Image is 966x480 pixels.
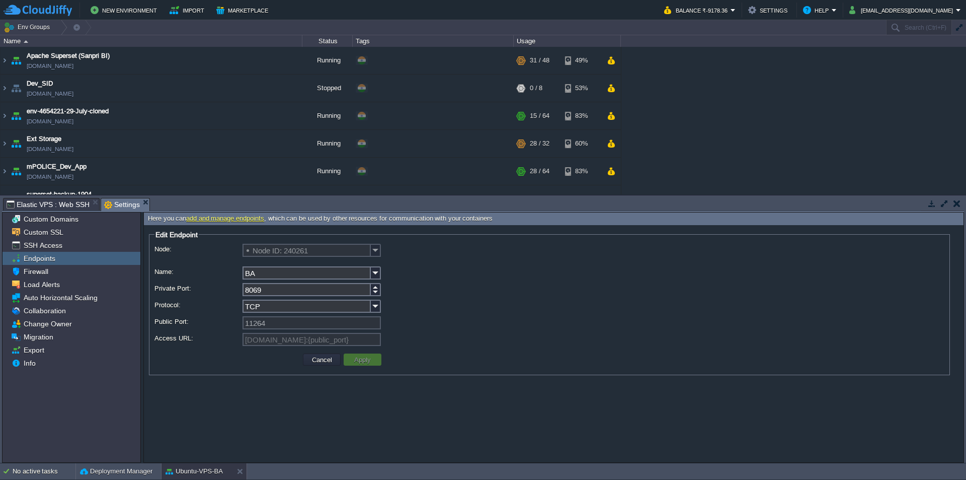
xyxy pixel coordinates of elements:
[9,158,23,185] img: AMDAwAAAACH5BAEAAAAALAAAAAABAAEAAAICRAEAOw==
[1,102,9,129] img: AMDAwAAAACH5BAEAAAAALAAAAAABAAEAAAICRAEAOw==
[302,185,353,213] div: Stopped
[91,4,160,16] button: New Environment
[22,359,37,368] a: Info
[186,215,264,222] a: add and manage endpoints
[27,89,73,99] a: [DOMAIN_NAME]
[154,333,242,344] label: Access URL:
[7,198,90,211] span: Elastic VPS : Web SSH
[27,189,92,199] a: superset-backup-1904
[924,440,956,470] iframe: chat widget
[302,47,353,74] div: Running
[748,4,790,16] button: Settings
[9,130,23,157] img: AMDAwAAAACH5BAEAAAAALAAAAAABAAEAAAICRAEAOw==
[565,158,598,185] div: 83%
[9,47,23,74] img: AMDAwAAAACH5BAEAAAAALAAAAAABAAEAAAICRAEAOw==
[27,134,61,144] a: Ext Storage
[530,102,549,129] div: 15 / 64
[514,35,620,47] div: Usage
[565,185,598,213] div: 5%
[170,4,207,16] button: Import
[1,130,9,157] img: AMDAwAAAACH5BAEAAAAALAAAAAABAAEAAAICRAEAOw==
[22,228,65,237] a: Custom SSL
[22,241,64,250] a: SSH Access
[166,466,223,476] button: Ubuntu-VPS-BA
[27,51,110,61] a: Apache Superset (Sanpri BI)
[27,116,73,126] a: [DOMAIN_NAME]
[803,4,832,16] button: Help
[4,20,53,34] button: Env Groups
[27,144,73,154] span: [DOMAIN_NAME]
[22,332,55,341] a: Migration
[565,75,598,102] div: 53%
[154,244,242,254] label: Node:
[27,79,53,89] a: Dev_SID
[22,267,50,276] a: Firewall
[80,466,152,476] button: Deployment Manager
[1,35,302,47] div: Name
[351,355,374,364] button: Apply
[22,319,73,328] a: Change Owner
[1,158,9,185] img: AMDAwAAAACH5BAEAAAAALAAAAAABAAEAAAICRAEAOw==
[664,4,731,16] button: Balance ₹-9178.36
[353,35,513,47] div: Tags
[144,213,963,225] div: Here you can , which can be used by other resources for communication with your containers
[27,172,73,182] a: [DOMAIN_NAME]
[1,185,9,213] img: AMDAwAAAACH5BAEAAAAALAAAAAABAAEAAAICRAEAOw==
[154,283,242,294] label: Private Port:
[104,198,140,211] span: Settings
[9,185,23,213] img: AMDAwAAAACH5BAEAAAAALAAAAAABAAEAAAICRAEAOw==
[303,35,352,47] div: Status
[530,158,549,185] div: 28 / 64
[154,316,242,327] label: Public Port:
[154,266,242,277] label: Name:
[155,231,198,239] span: Edit Endpoint
[27,106,109,116] a: env-4654221-29-July-cloned
[530,47,549,74] div: 31 / 48
[22,293,99,302] a: Auto Horizontal Scaling
[22,254,57,263] a: Endpoints
[302,75,353,102] div: Stopped
[530,130,549,157] div: 28 / 32
[1,47,9,74] img: AMDAwAAAACH5BAEAAAAALAAAAAABAAEAAAICRAEAOw==
[530,185,546,213] div: 0 / 48
[565,47,598,74] div: 49%
[22,306,67,315] a: Collaboration
[309,355,335,364] button: Cancel
[302,130,353,157] div: Running
[9,102,23,129] img: AMDAwAAAACH5BAEAAAAALAAAAAABAAEAAAICRAEAOw==
[24,40,28,43] img: AMDAwAAAACH5BAEAAAAALAAAAAABAAEAAAICRAEAOw==
[530,75,542,102] div: 0 / 8
[13,463,75,479] div: No active tasks
[22,280,61,289] a: Load Alerts
[22,215,80,224] a: Custom Domains
[565,102,598,129] div: 83%
[302,158,353,185] div: Running
[302,102,353,129] div: Running
[565,130,598,157] div: 60%
[4,4,72,17] img: CloudJiffy
[154,300,242,310] label: Protocol:
[22,346,46,355] a: Export
[27,61,73,71] a: [DOMAIN_NAME]
[27,162,87,172] a: mPOLICE_Dev_App
[1,75,9,102] img: AMDAwAAAACH5BAEAAAAALAAAAAABAAEAAAICRAEAOw==
[849,4,956,16] button: [EMAIL_ADDRESS][DOMAIN_NAME]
